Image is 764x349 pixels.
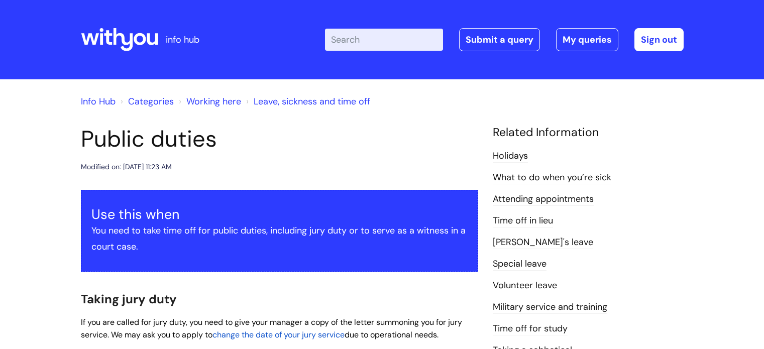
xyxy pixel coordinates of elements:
a: Submit a query [459,28,540,51]
p: You need to take time off for public duties, including jury duty or to serve as a witness in a co... [91,222,467,255]
h4: Related Information [493,126,684,140]
span: due to operational needs. [345,329,439,340]
div: | - [325,28,684,51]
a: change the date of your jury service [212,329,345,340]
a: Working here [186,95,241,107]
p: info hub [166,32,199,48]
a: Leave, sickness and time off [254,95,370,107]
h1: Public duties [81,126,478,153]
h3: Use this when [91,206,467,222]
a: Info Hub [81,95,116,107]
a: My queries [556,28,618,51]
a: What to do when you’re sick [493,171,611,184]
div: Modified on: [DATE] 11:23 AM [81,161,172,173]
span: If you are called for jury duty, you need to give your manager a copy of the letter summoning you... [81,317,462,340]
li: Leave, sickness and time off [244,93,370,109]
a: Military service and training [493,301,607,314]
span: Taking jury duty [81,291,177,307]
a: Special leave [493,258,547,271]
a: Holidays [493,150,528,163]
a: [PERSON_NAME]'s leave [493,236,593,249]
a: Attending appointments [493,193,594,206]
a: Sign out [634,28,684,51]
li: Solution home [118,93,174,109]
a: Time off for study [493,322,568,335]
a: Volunteer leave [493,279,557,292]
a: Time off in lieu [493,214,553,227]
input: Search [325,29,443,51]
a: Categories [128,95,174,107]
li: Working here [176,93,241,109]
